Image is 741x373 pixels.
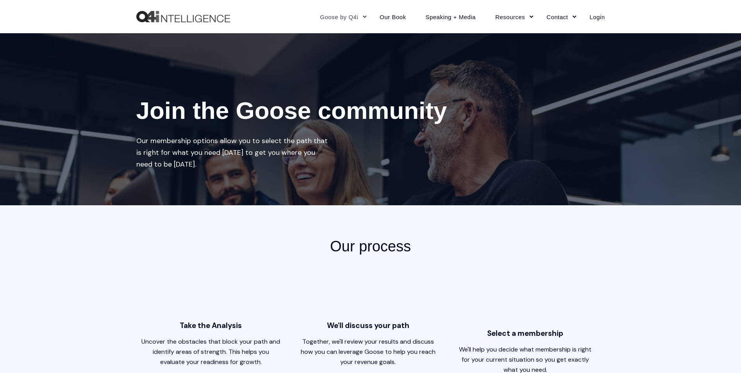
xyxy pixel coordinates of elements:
[136,97,447,124] span: Join the Goose community
[136,11,230,23] img: Q4intelligence, LLC logo
[141,337,280,366] span: Uncover the obstacles that block your path and identify areas of strength. This helps you evaluat...
[240,237,502,256] h2: Our process
[136,11,230,23] a: Back to Home
[136,135,332,170] div: Our membership options allow you to select the path that is right for what you need [DATE] to get...
[297,321,439,337] span: We'll discuss your path
[455,328,596,344] span: Select a membership
[301,337,436,366] span: Together, we'll review your results and discuss how you can leverage Goose to help you reach your...
[140,321,282,337] span: Take the Analysis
